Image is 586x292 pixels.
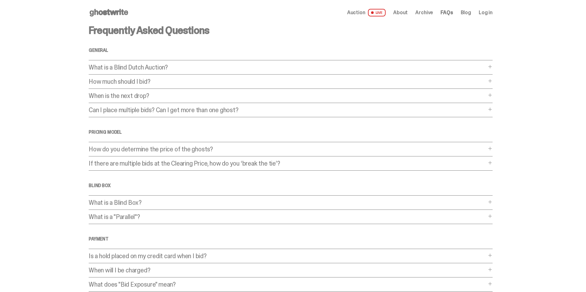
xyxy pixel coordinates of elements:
[441,10,453,15] a: FAQs
[89,267,486,273] p: When will I be charged?
[89,237,493,241] h4: Payment
[89,25,493,35] h3: Frequently Asked Questions
[89,93,486,99] p: When is the next drop?
[89,253,486,259] p: Is a hold placed on my credit card when I bid?
[461,10,471,15] a: Blog
[89,183,493,188] h4: Blind Box
[347,9,386,16] a: Auction LIVE
[89,281,486,288] p: What does "Bid Exposure" mean?
[89,107,486,113] p: Can I place multiple bids? Can I get more than one ghost?
[347,10,365,15] span: Auction
[393,10,408,15] a: About
[89,146,486,152] p: How do you determine the price of the ghosts?
[89,130,493,134] h4: Pricing Model
[368,9,386,16] span: LIVE
[89,199,486,206] p: What is a Blind Box?
[89,48,493,52] h4: General
[89,160,486,167] p: If there are multiple bids at the Clearing Price, how do you ‘break the tie’?
[89,78,486,85] p: How much should I bid?
[89,64,486,70] p: What is a Blind Dutch Auction?
[415,10,433,15] a: Archive
[89,214,486,220] p: What is a "Parallel"?
[479,10,493,15] a: Log in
